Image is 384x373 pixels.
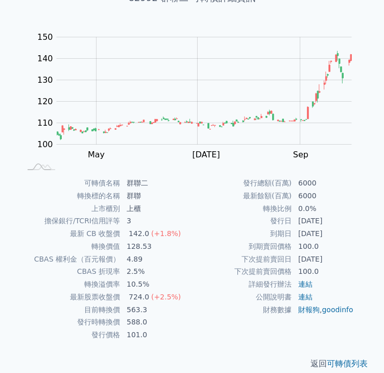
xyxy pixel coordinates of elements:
tspan: 140 [37,53,53,63]
g: Chart [32,32,359,159]
td: 轉換比例 [192,202,292,215]
td: 轉換標的名稱 [20,190,121,202]
td: CBAS 權利金（百元報價） [20,253,121,266]
td: 發行時轉換價 [20,316,121,329]
td: 財務數據 [192,304,292,316]
tspan: 150 [37,32,53,41]
iframe: Chat Widget [333,324,384,373]
td: 轉換溢價率 [20,278,121,291]
td: CBAS 折現率 [20,265,121,278]
td: 上市櫃別 [20,202,121,215]
td: 到期日 [192,227,292,240]
td: 101.0 [121,329,192,341]
a: 財報狗 [298,306,320,314]
td: 下次提前賣回價格 [192,265,292,278]
td: [DATE] [292,215,364,227]
td: 4.89 [121,253,192,266]
td: 轉換價值 [20,240,121,253]
td: 10.5% [121,278,192,291]
div: 142.0 [127,228,151,240]
td: 最新 CB 收盤價 [20,227,121,240]
td: 擔保銀行/TCRI信用評等 [20,215,121,227]
td: 0.0% [292,202,364,215]
a: 連結 [298,293,313,301]
td: 6000 [292,177,364,190]
tspan: 120 [37,96,53,106]
div: 聊天小工具 [333,324,384,373]
tspan: May [88,149,105,159]
td: 588.0 [121,316,192,329]
a: 連結 [298,280,313,288]
td: 上櫃 [121,202,192,215]
tspan: Sep [293,149,308,159]
td: 群聯 [121,190,192,202]
tspan: [DATE] [193,149,220,159]
tspan: 100 [37,139,53,149]
td: 下次提前賣回日 [192,253,292,266]
td: 發行日 [192,215,292,227]
p: 返回 [8,358,376,370]
div: 724.0 [127,291,151,303]
span: (+2.5%) [151,293,181,301]
td: 最新股票收盤價 [20,291,121,304]
td: 128.53 [121,240,192,253]
td: , [292,304,364,316]
td: 目前轉換價 [20,304,121,316]
td: [DATE] [292,227,364,240]
td: 6000 [292,190,364,202]
span: (+1.8%) [151,229,181,238]
td: 563.3 [121,304,192,316]
td: 2.5% [121,265,192,278]
a: goodinfo [322,306,353,314]
td: 發行價格 [20,329,121,341]
td: [DATE] [292,253,364,266]
td: 公開說明書 [192,291,292,304]
td: 群聯二 [121,177,192,190]
td: 詳細發行辦法 [192,278,292,291]
td: 3 [121,215,192,227]
td: 100.0 [292,265,364,278]
tspan: 110 [37,118,53,127]
td: 100.0 [292,240,364,253]
a: 可轉債列表 [327,359,368,368]
td: 最新餘額(百萬) [192,190,292,202]
td: 發行總額(百萬) [192,177,292,190]
td: 到期賣回價格 [192,240,292,253]
tspan: 130 [37,75,53,84]
td: 可轉債名稱 [20,177,121,190]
